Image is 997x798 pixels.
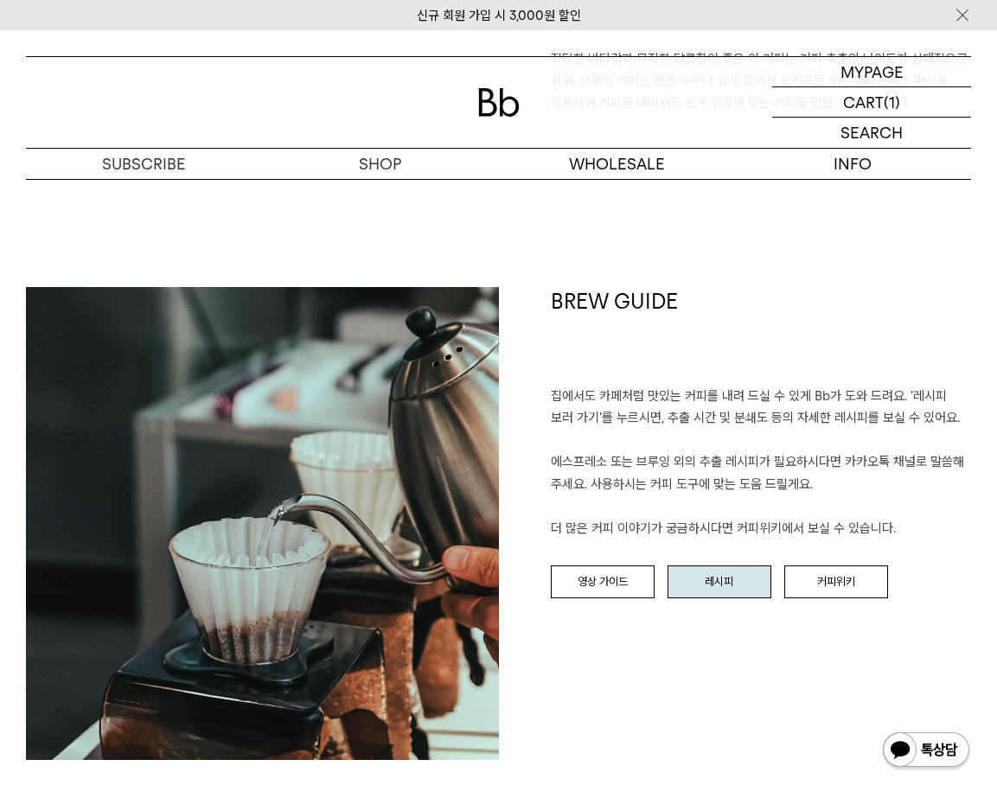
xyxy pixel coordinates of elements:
[668,565,771,598] a: 레시피
[26,149,262,179] a: SUBSCRIBE
[262,149,498,179] a: SHOP
[735,149,971,179] p: INFO
[840,118,903,148] p: SEARCH
[551,386,972,540] p: 집에서도 카페처럼 맛있는 커피를 내려 드실 ﻿수 있게 Bb가 도와 드려요. '레시피 보러 가기'를 누르시면, 추출 시간 및 분쇄도 등의 자세한 레시피를 보실 수 있어요. 에스...
[840,57,904,86] p: MYPAGE
[881,731,971,772] img: 카카오톡 채널 1:1 채팅 버튼
[26,287,499,760] img: a9080350f8f7d047e248a4ae6390d20f_153659.jpg
[843,87,884,117] p: CART
[784,565,888,598] a: 커피위키
[478,88,520,117] img: 로고
[551,287,972,386] h1: BREW GUIDE
[417,8,581,23] a: 신규 회원 가입 시 3,000원 할인
[499,149,735,179] p: WHOLESALE
[772,57,971,87] a: MYPAGE
[884,87,900,117] p: (1)
[551,565,655,598] a: 영상 가이드
[772,87,971,118] a: CART (1)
